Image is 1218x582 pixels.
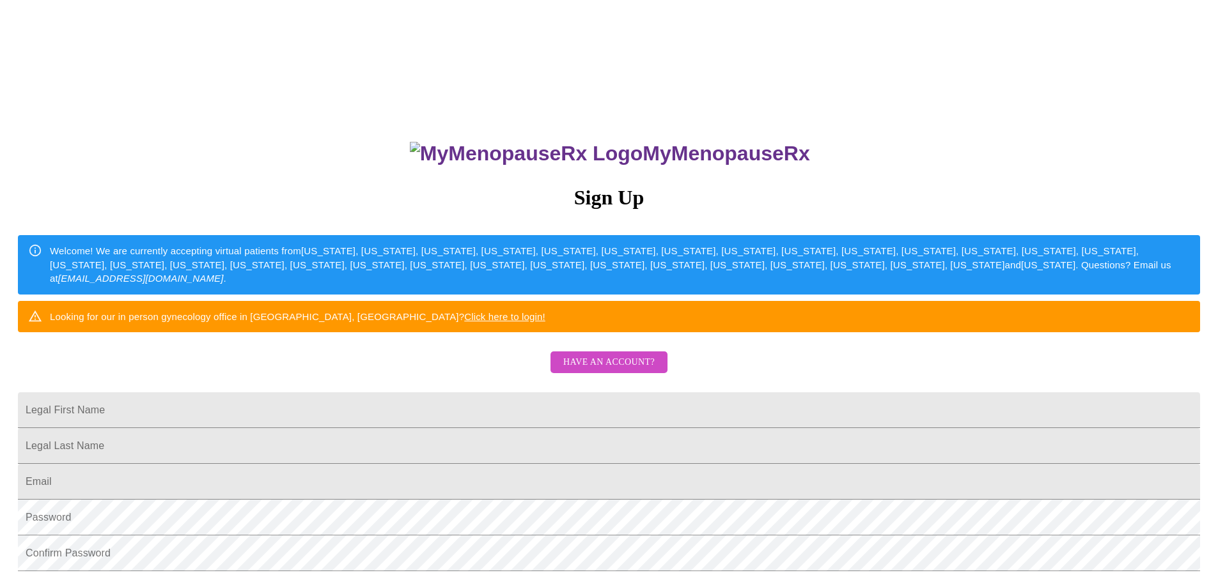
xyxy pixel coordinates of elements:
div: Looking for our in person gynecology office in [GEOGRAPHIC_DATA], [GEOGRAPHIC_DATA]? [50,305,545,328]
span: Have an account? [563,355,655,371]
img: MyMenopauseRx Logo [410,142,643,165]
h3: Sign Up [18,186,1200,210]
a: Have an account? [547,365,671,376]
em: [EMAIL_ADDRESS][DOMAIN_NAME] [58,273,224,284]
div: Welcome! We are currently accepting virtual patients from [US_STATE], [US_STATE], [US_STATE], [US... [50,239,1190,290]
button: Have an account? [550,351,668,374]
a: Click here to login! [464,311,545,322]
h3: MyMenopauseRx [20,142,1201,165]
